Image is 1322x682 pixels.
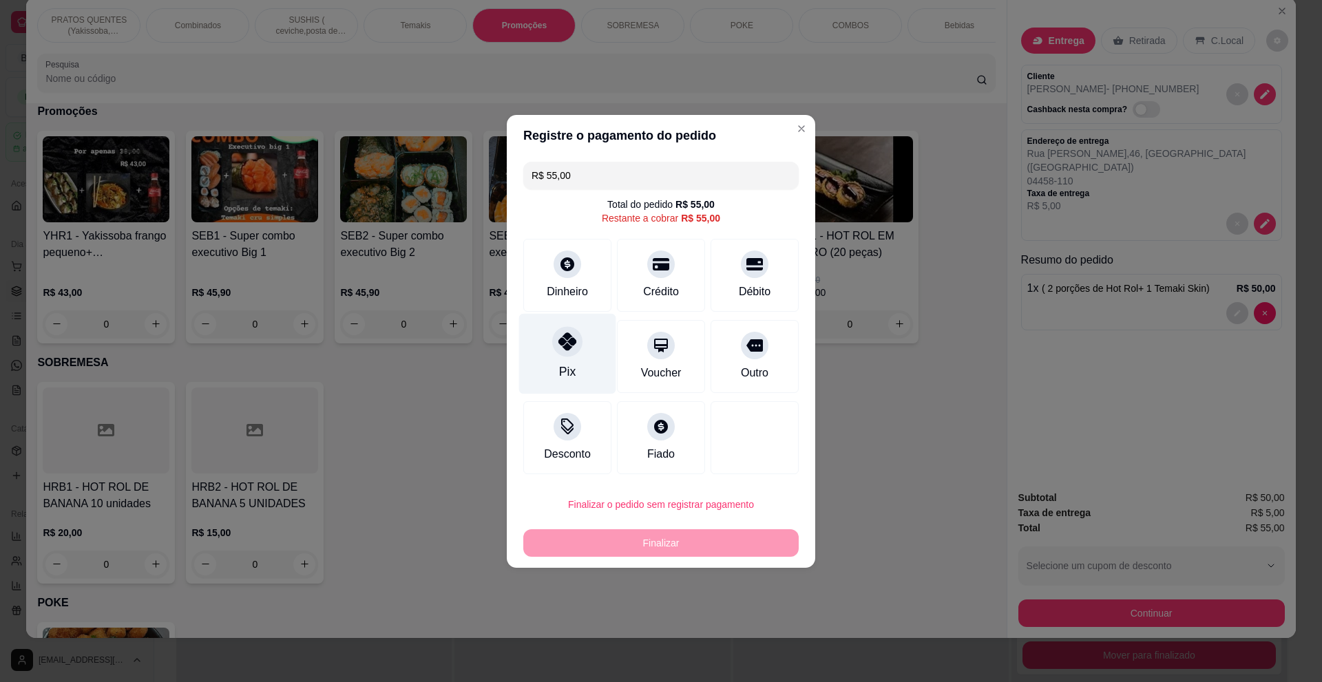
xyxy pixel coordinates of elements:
[602,211,720,225] div: Restante a cobrar
[507,115,815,156] header: Registre o pagamento do pedido
[790,118,812,140] button: Close
[741,365,768,381] div: Outro
[559,363,576,381] div: Pix
[739,284,770,300] div: Débito
[643,284,679,300] div: Crédito
[647,446,675,462] div: Fiado
[544,446,591,462] div: Desconto
[547,284,588,300] div: Dinheiro
[607,198,715,211] div: Total do pedido
[675,198,715,211] div: R$ 55,00
[641,365,682,381] div: Voucher
[681,211,720,225] div: R$ 55,00
[523,491,799,518] button: Finalizar o pedido sem registrar pagamento
[532,162,790,189] input: Ex.: hambúrguer de cordeiro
